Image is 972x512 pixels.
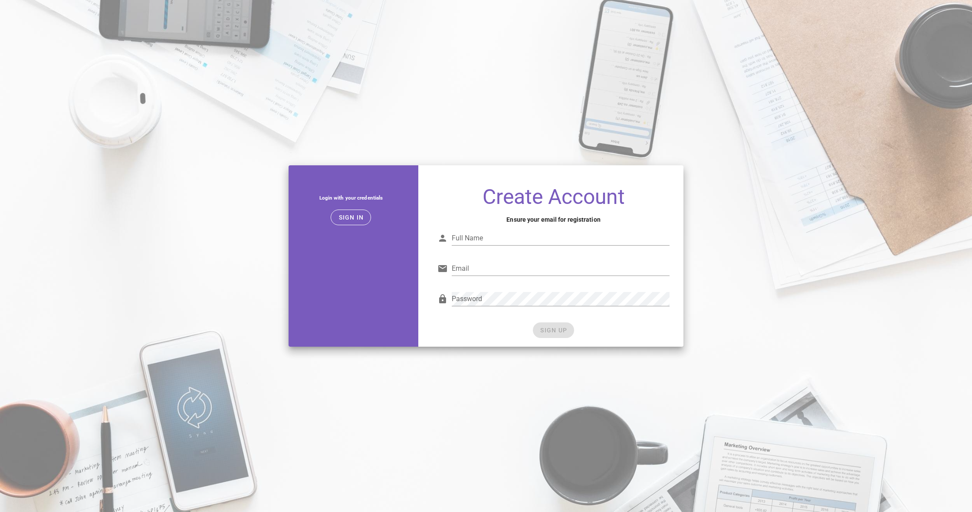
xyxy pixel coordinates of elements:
[437,186,669,208] h1: Create Account
[437,215,669,224] h4: Ensure your email for registration
[338,214,364,221] span: Sign in
[296,193,406,203] h5: Login with your credentials
[331,210,371,225] button: Sign in
[854,456,968,497] iframe: Tidio Chat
